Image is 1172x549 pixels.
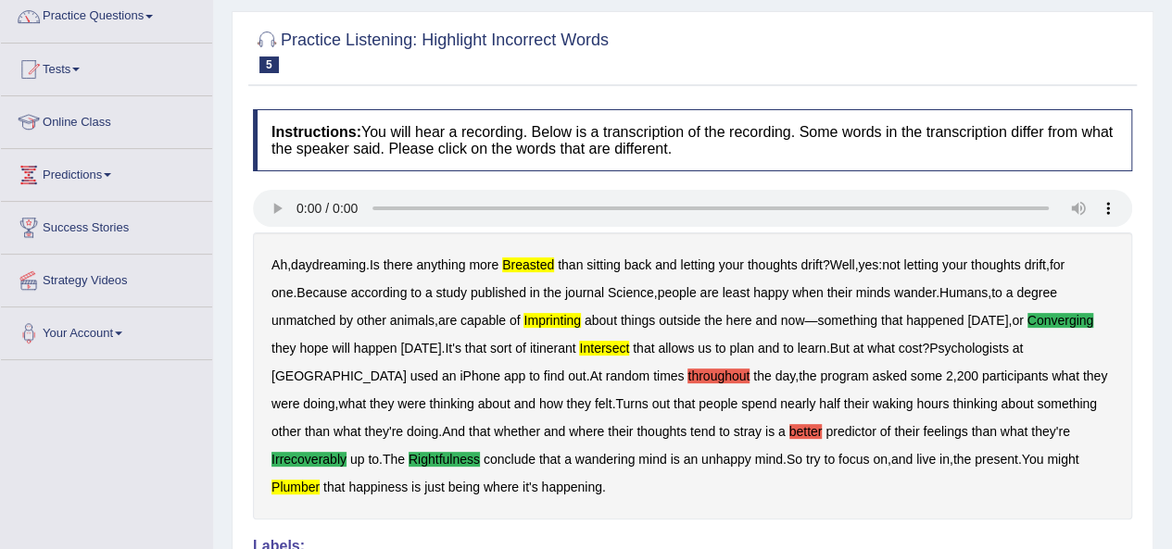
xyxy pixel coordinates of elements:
b: Is [370,257,380,272]
b: You [1022,452,1044,467]
b: spend [741,396,776,411]
b: try [806,452,821,467]
b: animals [390,313,435,328]
b: whether [494,424,540,439]
b: throughout [687,368,750,383]
b: mind [755,452,783,467]
b: will [332,341,349,356]
b: the [953,452,971,467]
b: thoughts [971,257,1021,272]
b: at [1012,341,1023,356]
b: of [880,424,891,439]
b: the [753,368,771,383]
b: Turns [615,396,648,411]
b: are [699,285,718,300]
b: in [530,285,540,300]
b: journal [565,285,604,300]
a: Predictions [1,149,212,195]
b: than [305,424,330,439]
b: to [529,368,540,383]
b: in [939,452,950,467]
b: [GEOGRAPHIC_DATA] [271,368,407,383]
b: 2 [946,368,953,383]
b: to [783,341,794,356]
b: to [719,424,730,439]
div: , . ? , : , . , . , , — , . . ? . , , , . . . . , , . . [253,232,1132,519]
b: when [792,285,823,300]
b: your [942,257,967,272]
b: sort [490,341,511,356]
b: converging [1027,313,1094,328]
b: people [699,396,737,411]
b: what [1052,368,1079,383]
b: plumber [271,480,320,494]
b: up [350,452,365,467]
b: to [410,285,422,300]
b: they're [364,424,403,439]
b: that [881,313,902,328]
b: thoughts [636,424,687,439]
b: that [674,396,695,411]
b: thoughts [748,257,798,272]
b: they [271,341,296,356]
b: they [370,396,394,411]
b: drift [800,257,822,272]
b: But [830,341,850,356]
b: random [606,368,649,383]
b: us [698,341,712,356]
b: that [465,341,486,356]
b: anything [416,257,465,272]
b: capable [460,313,506,328]
b: a [425,285,433,300]
b: used [410,368,438,383]
b: that [469,424,490,439]
b: now [781,313,805,328]
b: here [725,313,751,328]
b: their [894,424,919,439]
b: rightfulness [409,452,480,467]
b: something [1037,396,1097,411]
b: it's [523,480,538,494]
b: some [911,368,942,383]
a: Tests [1,44,212,90]
b: on [873,452,888,467]
b: the [704,313,722,328]
b: they're [1031,424,1070,439]
b: were [271,396,299,411]
b: happening [541,480,601,494]
b: thinking [952,396,997,411]
b: being [448,480,480,494]
b: the [543,285,561,300]
b: wander [894,285,936,300]
b: times [653,368,684,383]
b: drift [1024,257,1045,272]
b: their [608,424,633,439]
b: for [1050,257,1065,272]
b: Ah [271,257,287,272]
b: program [820,368,868,383]
a: Your Account [1,307,212,354]
b: better [789,424,823,439]
b: cost [899,341,923,356]
b: intersect [579,341,629,356]
b: outside [659,313,700,328]
b: itinerant [530,341,576,356]
b: one [271,285,293,300]
b: by [339,313,353,328]
b: an [442,368,457,383]
b: a [778,424,786,439]
b: that [633,341,654,356]
b: what [867,341,895,356]
b: felt [595,396,612,411]
b: tend [690,424,715,439]
b: So [787,452,802,467]
b: than [971,424,996,439]
b: imprinting [523,313,580,328]
b: about [478,396,510,411]
b: hope [299,341,328,356]
b: happy [753,285,788,300]
b: And [442,424,465,439]
b: back [624,257,652,272]
b: study [435,285,466,300]
b: to [715,341,726,356]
